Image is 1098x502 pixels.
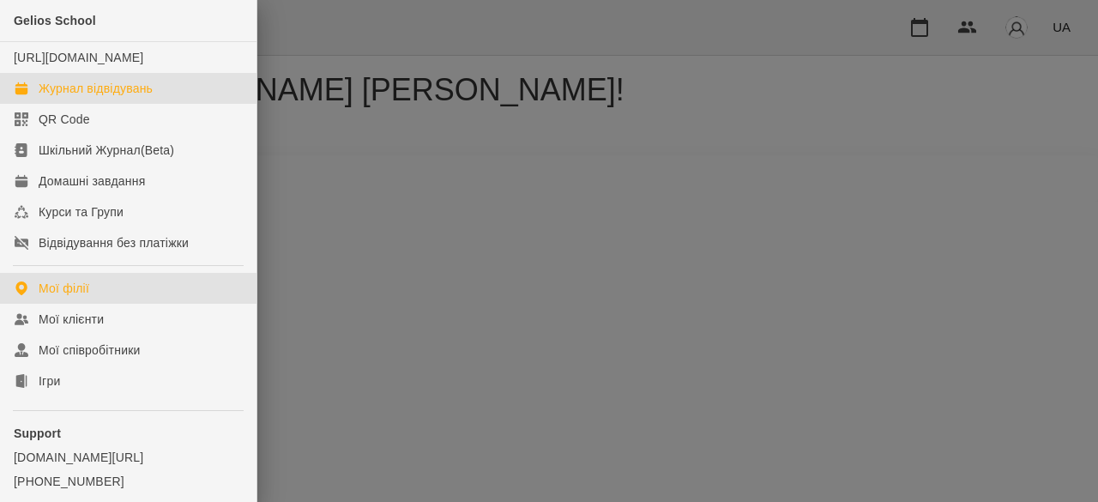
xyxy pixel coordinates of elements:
div: Мої співробітники [39,342,141,359]
a: [DOMAIN_NAME][URL] [14,449,243,466]
div: Мої клієнти [39,311,104,328]
div: Шкільний Журнал(Beta) [39,142,174,159]
div: Журнал відвідувань [39,80,153,97]
a: [PHONE_NUMBER] [14,473,243,490]
p: Support [14,425,243,442]
span: Gelios School [14,14,96,27]
div: QR Code [39,111,90,128]
div: Мої філії [39,280,89,297]
div: Ігри [39,372,60,390]
div: Курси та Групи [39,203,124,221]
div: Домашні завдання [39,172,145,190]
a: [URL][DOMAIN_NAME] [14,51,143,64]
div: Відвідування без платіжки [39,234,189,251]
